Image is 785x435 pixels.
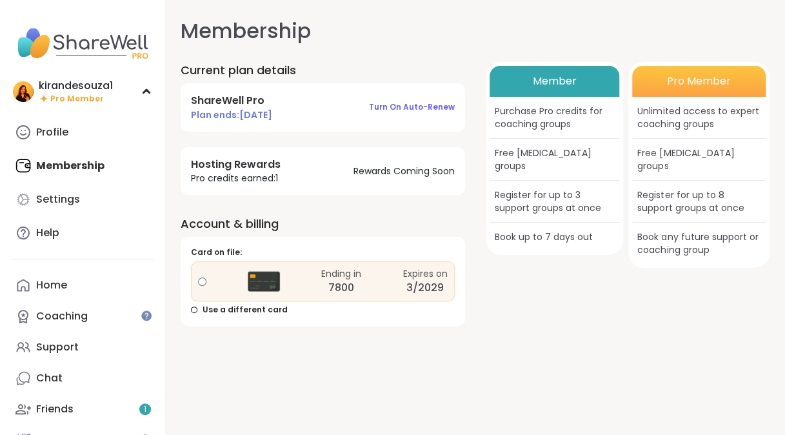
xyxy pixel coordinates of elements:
div: Purchase Pro credits for coaching groups [490,97,620,139]
div: Ending in [321,267,361,280]
span: Turn on auto-renew [369,101,455,112]
div: Free [MEDICAL_DATA] groups [490,139,620,181]
div: Free [MEDICAL_DATA] groups [632,139,766,181]
div: Book up to 7 days out [490,223,620,251]
a: Profile [10,117,154,148]
div: Expires on [402,267,447,280]
img: Credit Card [248,265,280,298]
div: Card on file: [191,247,455,258]
h2: Account & billing [181,216,465,232]
div: Chat [36,371,63,385]
div: kirandesouza1 [39,79,113,93]
a: Settings [10,184,154,215]
a: Friends1 [10,394,154,425]
div: 3/2029 [406,280,444,296]
iframe: Spotlight [141,310,152,321]
div: Member [490,66,620,97]
span: Use a different card [203,305,288,316]
div: Profile [36,125,68,139]
div: Register for up to 8 support groups at once [632,181,766,223]
span: Rewards Coming Soon [353,165,455,177]
div: Support [36,340,79,354]
a: Help [10,217,154,248]
a: Chat [10,363,154,394]
a: Home [10,270,154,301]
span: Plan ends: [DATE] [191,108,272,121]
a: Support [10,332,154,363]
h4: ShareWell Pro [191,94,272,108]
div: Friends [36,402,74,416]
div: 7800 [328,280,354,296]
div: Pro Member [632,66,766,97]
div: Book any future support or coaching group [632,223,766,264]
img: ShareWell Nav Logo [10,21,154,66]
div: Settings [36,192,80,207]
span: 1 [144,404,146,415]
div: Help [36,226,59,240]
img: kirandesouza1 [13,81,34,102]
a: Coaching [10,301,154,332]
div: Coaching [36,309,88,323]
span: Pro credits earned: 1 [191,172,281,185]
h1: Membership [181,15,770,46]
h4: Hosting Rewards [191,157,281,172]
div: Home [36,278,67,292]
div: Unlimited access to expert coaching groups [632,97,766,139]
span: Pro Member [50,94,104,105]
h2: Current plan details [181,62,465,78]
div: Register for up to 3 support groups at once [490,181,620,223]
button: Turn on auto-renew [369,94,455,121]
